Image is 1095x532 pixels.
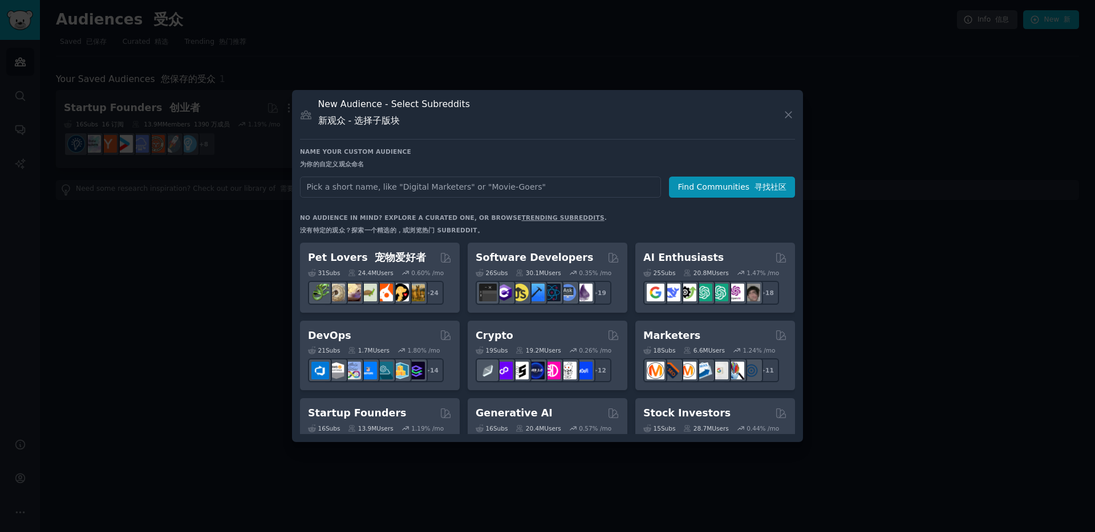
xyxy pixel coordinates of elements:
div: 30.1M Users [516,269,561,277]
img: PetAdvice [391,284,409,301]
img: 0xPolygon [495,362,513,379]
img: AskComputerScience [559,284,577,301]
img: googleads [711,362,728,379]
h2: Crypto [476,329,513,343]
img: defi_ [575,362,593,379]
h2: Marketers [643,329,700,343]
img: content_marketing [647,362,664,379]
div: 20.8M Users [683,269,728,277]
img: azuredevops [311,362,329,379]
h2: Stock Investors [643,406,731,420]
div: 25 Sub s [643,269,675,277]
h2: DevOps [308,329,351,343]
img: chatgpt_promptDesign [695,284,712,301]
img: bigseo [663,362,680,379]
img: ethstaker [511,362,529,379]
div: 31 Sub s [308,269,340,277]
div: 15 Sub s [643,424,675,432]
h2: Generative AI [476,406,553,420]
img: AWS_Certified_Experts [327,362,345,379]
img: ballpython [327,284,345,301]
div: 20.4M Users [516,424,561,432]
div: 0.26 % /mo [579,346,611,354]
img: AskMarketing [679,362,696,379]
div: 19 Sub s [476,346,508,354]
img: OpenAIDev [727,284,744,301]
img: learnjavascript [511,284,529,301]
img: PlatformEngineers [407,362,425,379]
img: Emailmarketing [695,362,712,379]
div: 13.9M Users [348,424,393,432]
img: OnlineMarketing [743,362,760,379]
img: DeepSeek [663,284,680,301]
img: GoogleGeminiAI [647,284,664,301]
div: 0.57 % /mo [579,424,611,432]
div: 1.7M Users [348,346,390,354]
img: AItoolsCatalog [679,284,696,301]
img: MarketingResearch [727,362,744,379]
div: 1.80 % /mo [408,346,440,354]
img: turtle [359,284,377,301]
font: 寻找社区 [755,182,786,191]
div: 1.24 % /mo [743,346,776,354]
div: + 24 [420,281,444,305]
h2: Software Developers [476,251,593,265]
div: 16 Sub s [308,424,340,432]
img: dogbreed [407,284,425,301]
img: platformengineering [375,362,393,379]
img: CryptoNews [559,362,577,379]
h2: Pet Lovers [308,251,426,265]
div: 0.35 % /mo [579,269,611,277]
button: Find Communities 寻找社区 [669,177,795,198]
div: + 11 [755,358,779,382]
img: web3 [527,362,545,379]
div: 16 Sub s [476,424,508,432]
div: No audience in mind? Explore a curated one, or browse . [300,214,607,239]
img: reactnative [543,284,561,301]
div: 21 Sub s [308,346,340,354]
div: + 12 [587,358,611,382]
img: leopardgeckos [343,284,361,301]
div: + 14 [420,358,444,382]
font: 新观众 - 选择子版块 [318,115,400,126]
div: 24.4M Users [348,269,393,277]
font: 宠物爱好者 [375,252,426,263]
input: Pick a short name, like "Digital Marketers" or "Movie-Goers" [300,177,661,198]
div: 0.60 % /mo [411,269,444,277]
h2: Startup Founders [308,406,406,420]
img: Docker_DevOps [343,362,361,379]
img: ArtificalIntelligence [743,284,760,301]
a: trending subreddits [521,214,604,221]
h2: AI Enthusiasts [643,251,724,265]
img: csharp [495,284,513,301]
img: iOSProgramming [527,284,545,301]
div: 0.44 % /mo [747,424,779,432]
font: 为你的自定义观众命名 [300,161,364,167]
img: DevOpsLinks [359,362,377,379]
img: herpetology [311,284,329,301]
img: cockatiel [375,284,393,301]
div: + 19 [587,281,611,305]
div: 1.19 % /mo [411,424,444,432]
div: 6.6M Users [683,346,725,354]
div: + 18 [755,281,779,305]
img: elixir [575,284,593,301]
img: aws_cdk [391,362,409,379]
h3: Name your custom audience [300,148,795,173]
div: 26 Sub s [476,269,508,277]
font: 没有特定的观众？探索一个精选的，或浏览热门 subreddit。 [300,227,484,234]
div: 28.7M Users [683,424,728,432]
img: software [479,284,497,301]
div: 18 Sub s [643,346,675,354]
img: ethfinance [479,362,497,379]
div: 19.2M Users [516,346,561,354]
h3: New Audience - Select Subreddits [318,98,470,131]
img: chatgpt_prompts_ [711,284,728,301]
div: 1.47 % /mo [747,269,779,277]
img: defiblockchain [543,362,561,379]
